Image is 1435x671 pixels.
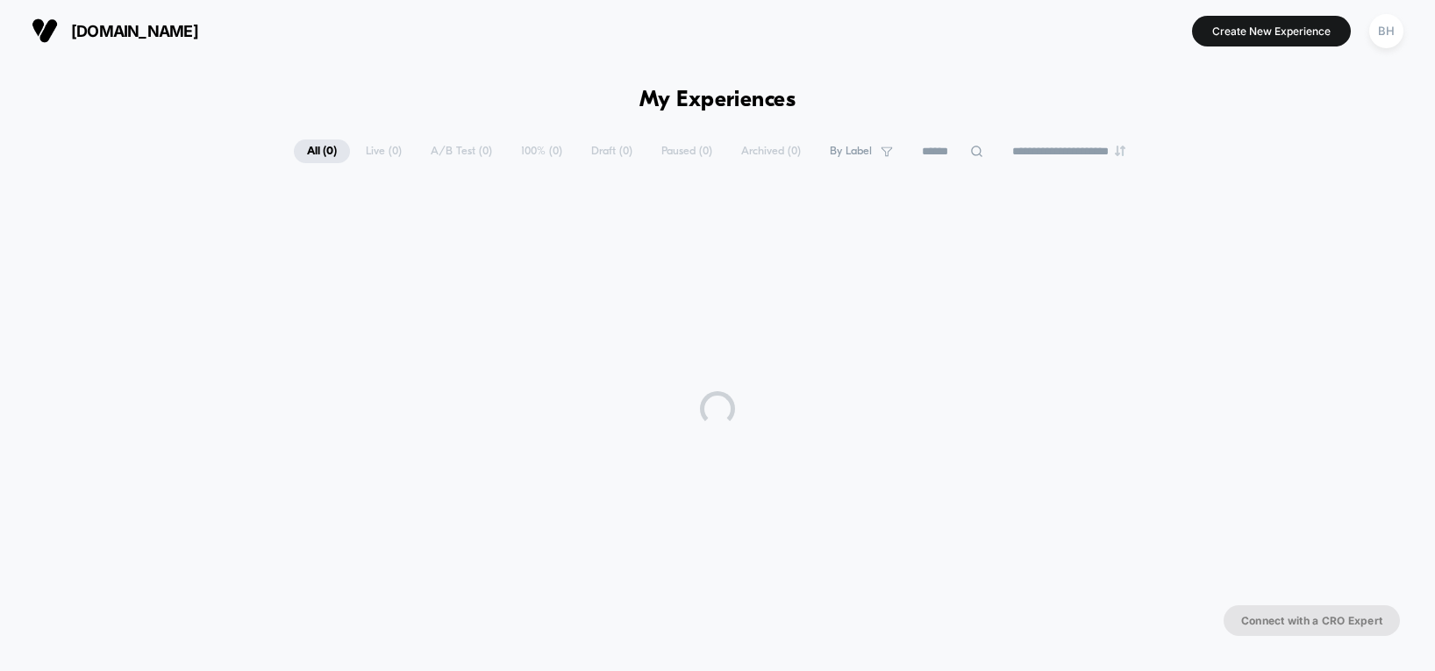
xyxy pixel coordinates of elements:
[71,22,198,40] span: [DOMAIN_NAME]
[1224,605,1400,636] button: Connect with a CRO Expert
[294,139,350,163] span: All ( 0 )
[830,145,872,158] span: By Label
[1192,16,1351,46] button: Create New Experience
[639,88,796,113] h1: My Experiences
[26,17,203,45] button: [DOMAIN_NAME]
[1364,13,1409,49] button: BH
[1369,14,1403,48] div: BH
[1115,146,1125,156] img: end
[32,18,58,44] img: Visually logo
